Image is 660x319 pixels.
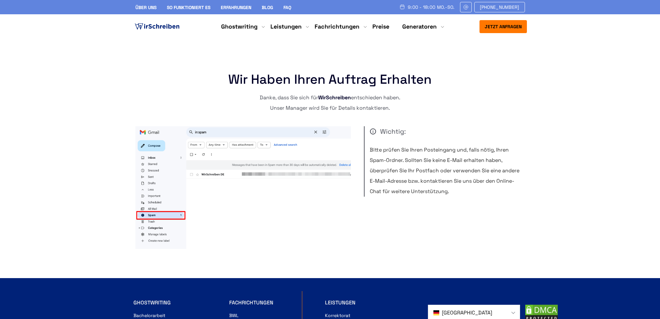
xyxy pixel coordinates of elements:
a: Generatoren [402,23,437,31]
a: Preise [372,23,389,30]
p: Danke, dass Sie sich für entschieden haben. [135,92,525,103]
span: [PHONE_NUMBER] [480,5,519,10]
a: So funktioniert es [167,5,210,10]
span: Wichtig: [370,126,525,137]
button: Jetzt anfragen [479,20,527,33]
img: Email [463,5,469,10]
a: Über uns [135,5,156,10]
a: Fachrichtungen [315,23,359,31]
a: [PHONE_NUMBER] [474,2,525,12]
img: Deutschland [433,309,439,317]
a: Ghostwriting [221,23,257,31]
a: Erfahrungen [221,5,251,10]
a: Blog [262,5,273,10]
span: 9:00 - 18:00 Mo.-So. [408,5,455,10]
div: GHOSTWRITING [133,299,223,307]
p: Bitte prüfen Sie Ihren Posteingang und, falls nötig, Ihren Spam-Ordner. Sollten Sie keine E-Mail ... [370,145,525,197]
strong: WirSchreiben [318,94,351,101]
img: logo ghostwriter-österreich [133,22,181,31]
div: LEISTUNGEN [325,299,415,307]
a: Leistungen [270,23,302,31]
div: FACHRICHTUNGEN [229,299,319,307]
img: Schedule [399,4,405,9]
a: FAQ [283,5,291,10]
h1: Wir haben Ihren Auftrag erhalten [135,73,525,86]
img: thanks [135,126,351,249]
span: [GEOGRAPHIC_DATA] [442,309,492,317]
p: Unser Manager wird Sie für Details kontaktieren. [135,103,525,113]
